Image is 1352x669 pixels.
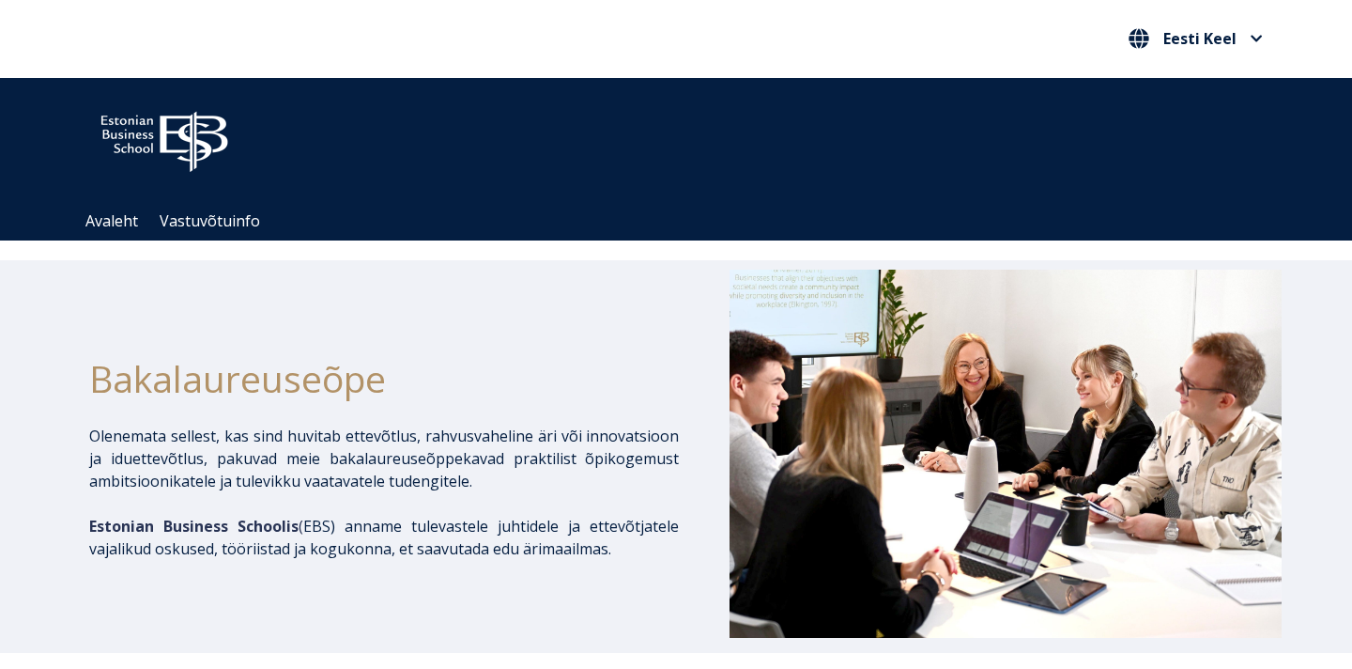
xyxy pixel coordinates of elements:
[84,97,244,178] img: ebs_logo2016_white
[1163,31,1237,46] span: Eesti Keel
[85,210,138,231] a: Avaleht
[1124,23,1267,54] nav: Vali oma keel
[89,350,679,406] h1: Bakalaureuseõpe
[89,515,679,560] p: EBS) anname tulevastele juhtidele ja ettevõtjatele vajalikud oskused, tööriistad ja kogukonna, et...
[89,425,679,492] p: Olenemata sellest, kas sind huvitab ettevõtlus, rahvusvaheline äri või innovatsioon ja iduettevõt...
[1124,23,1267,54] button: Eesti Keel
[89,516,303,537] span: (
[160,210,260,231] a: Vastuvõtuinfo
[75,202,1296,241] div: Navigation Menu
[89,516,299,537] span: Estonian Business Schoolis
[730,270,1282,638] img: Bakalaureusetudengid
